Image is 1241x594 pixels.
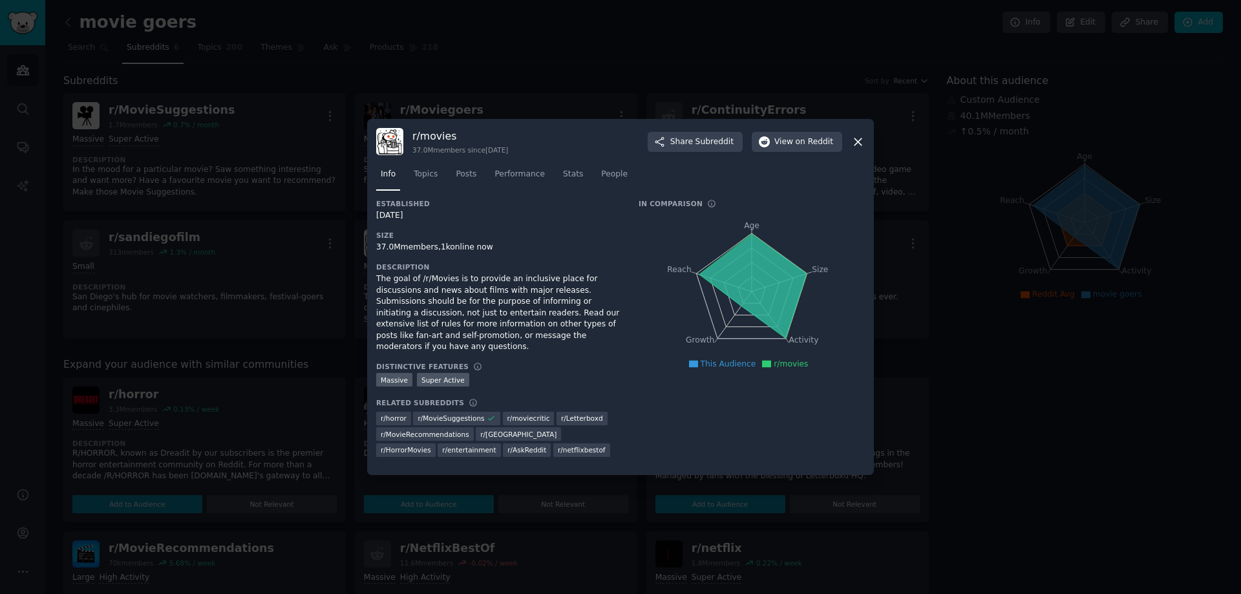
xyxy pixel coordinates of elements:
[381,445,431,454] span: r/ HorrorMovies
[412,145,508,154] div: 37.0M members since [DATE]
[414,169,438,180] span: Topics
[376,273,620,353] div: The goal of /r/Movies is to provide an inclusive place for discussions and news about films with ...
[376,398,464,407] h3: Related Subreddits
[667,265,692,274] tspan: Reach
[417,373,469,387] div: Super Active
[601,169,628,180] span: People
[412,129,508,143] h3: r/ movies
[701,359,756,368] span: This Audience
[376,242,620,253] div: 37.0M members, 1k online now
[558,445,606,454] span: r/ netflixbestof
[376,164,400,191] a: Info
[456,169,476,180] span: Posts
[418,414,484,423] span: r/ MovieSuggestions
[490,164,549,191] a: Performance
[442,445,496,454] span: r/ entertainment
[376,362,469,371] h3: Distinctive Features
[558,164,588,191] a: Stats
[480,430,557,439] span: r/ [GEOGRAPHIC_DATA]
[648,132,743,153] button: ShareSubreddit
[507,414,550,423] span: r/ moviecritic
[561,414,603,423] span: r/ Letterboxd
[686,336,714,345] tspan: Growth
[376,210,620,222] div: [DATE]
[774,136,833,148] span: View
[376,199,620,208] h3: Established
[451,164,481,191] a: Posts
[507,445,546,454] span: r/ AskReddit
[376,262,620,271] h3: Description
[376,128,403,155] img: movies
[409,164,442,191] a: Topics
[381,414,407,423] span: r/ horror
[789,336,819,345] tspan: Activity
[812,265,828,274] tspan: Size
[381,430,469,439] span: r/ MovieRecommendations
[744,221,759,230] tspan: Age
[597,164,632,191] a: People
[639,199,703,208] h3: In Comparison
[376,231,620,240] h3: Size
[381,169,396,180] span: Info
[695,136,734,148] span: Subreddit
[796,136,833,148] span: on Reddit
[752,132,842,153] button: Viewon Reddit
[670,136,734,148] span: Share
[774,359,808,368] span: r/movies
[563,169,583,180] span: Stats
[376,373,412,387] div: Massive
[494,169,545,180] span: Performance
